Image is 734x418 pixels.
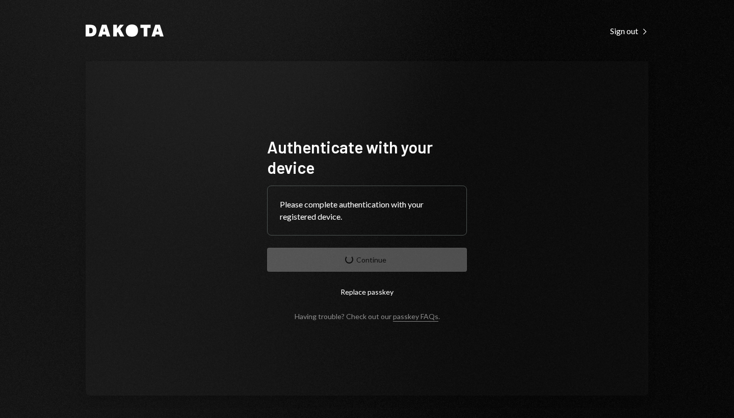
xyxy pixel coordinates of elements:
[267,280,467,304] button: Replace passkey
[393,312,438,322] a: passkey FAQs
[280,198,454,223] div: Please complete authentication with your registered device.
[610,25,648,36] a: Sign out
[267,137,467,177] h1: Authenticate with your device
[295,312,440,321] div: Having trouble? Check out our .
[610,26,648,36] div: Sign out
